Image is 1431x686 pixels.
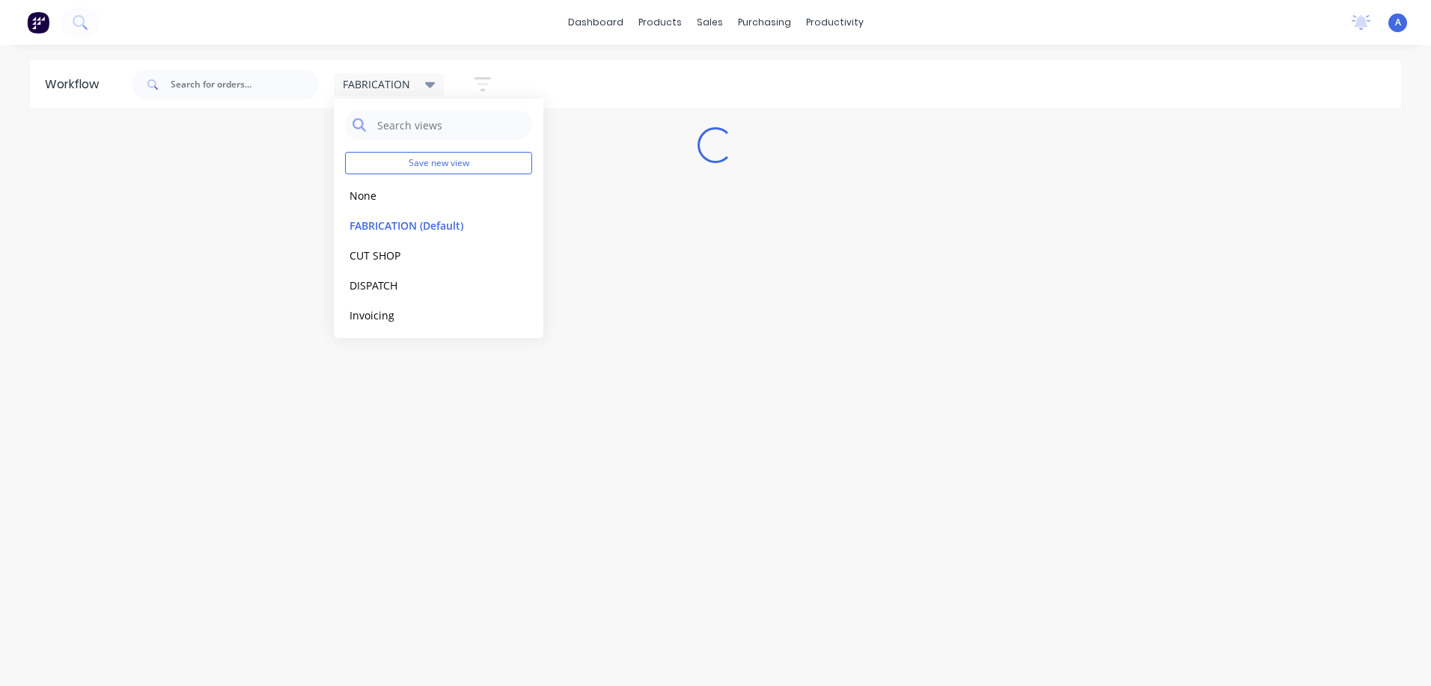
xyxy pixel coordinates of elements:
button: CUT SHOP [345,247,504,264]
div: purchasing [730,11,799,34]
div: Workflow [45,76,106,94]
a: dashboard [561,11,631,34]
button: Invoicing [345,307,504,324]
button: DISPATCH [345,277,504,294]
input: Search for orders... [171,70,319,99]
div: sales [689,11,730,34]
div: productivity [799,11,871,34]
button: FABRICATION (Default) [345,217,504,234]
span: FABRICATION [343,76,410,92]
iframe: Intercom live chat [1380,635,1416,671]
button: Save new view [345,152,532,174]
button: MOULDING [345,337,504,354]
span: A [1395,16,1401,29]
button: None [345,187,504,204]
input: Search views [376,110,525,140]
img: Factory [27,11,49,34]
div: products [631,11,689,34]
